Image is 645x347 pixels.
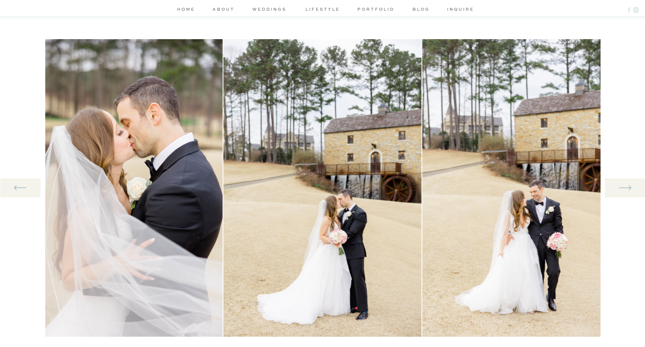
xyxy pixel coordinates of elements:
a: home [175,6,197,14]
a: portfolio [356,6,396,14]
a: about [211,6,236,14]
a: lifestyle [303,6,342,14]
a: blog [410,6,433,14]
a: inquire [447,6,470,14]
a: weddings [250,6,289,14]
